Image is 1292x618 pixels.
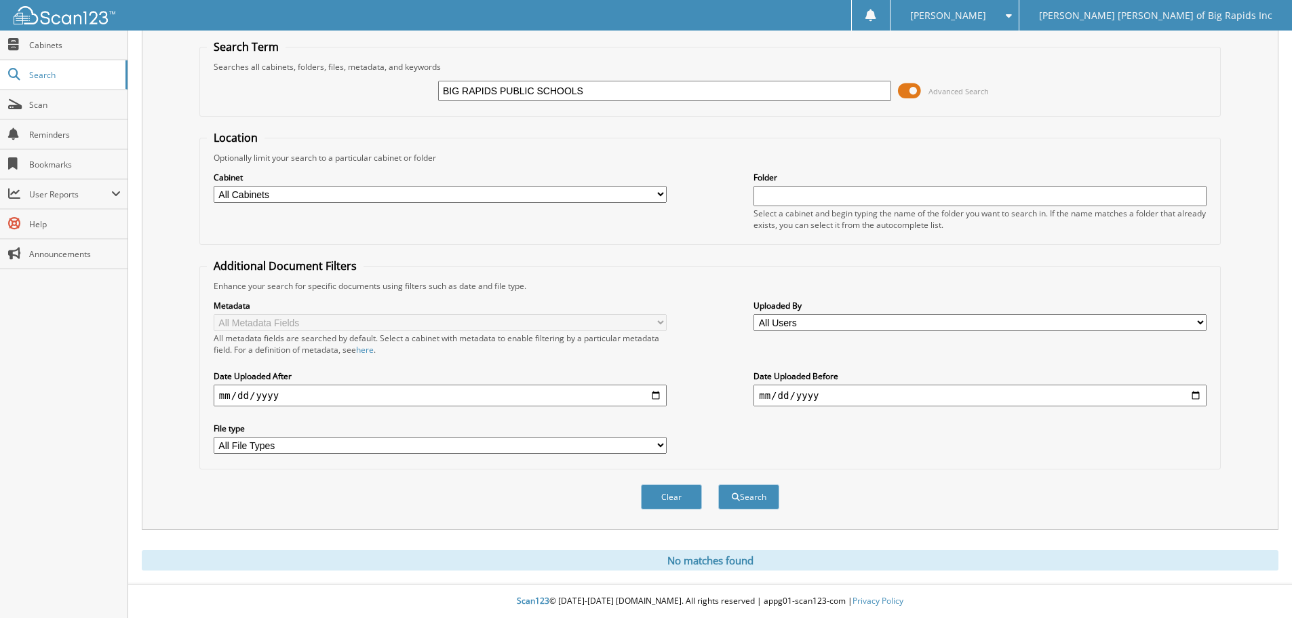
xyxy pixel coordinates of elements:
[753,208,1207,231] div: Select a cabinet and begin typing the name of the folder you want to search in. If the name match...
[1224,553,1292,618] iframe: Chat Widget
[517,595,549,606] span: Scan123
[29,248,121,260] span: Announcements
[207,61,1213,73] div: Searches all cabinets, folders, files, metadata, and keywords
[207,280,1213,292] div: Enhance your search for specific documents using filters such as date and file type.
[29,69,119,81] span: Search
[29,218,121,230] span: Help
[753,370,1207,382] label: Date Uploaded Before
[142,550,1278,571] div: No matches found
[128,585,1292,618] div: © [DATE]-[DATE] [DOMAIN_NAME]. All rights reserved | appg01-scan123-com |
[718,484,779,509] button: Search
[14,6,115,24] img: scan123-logo-white.svg
[910,12,986,20] span: [PERSON_NAME]
[214,172,667,183] label: Cabinet
[207,39,286,54] legend: Search Term
[753,385,1207,406] input: end
[356,344,374,355] a: here
[214,423,667,434] label: File type
[207,152,1213,163] div: Optionally limit your search to a particular cabinet or folder
[29,189,111,200] span: User Reports
[207,130,265,145] legend: Location
[29,99,121,111] span: Scan
[753,172,1207,183] label: Folder
[207,258,364,273] legend: Additional Document Filters
[753,300,1207,311] label: Uploaded By
[214,385,667,406] input: start
[214,300,667,311] label: Metadata
[853,595,903,606] a: Privacy Policy
[214,370,667,382] label: Date Uploaded After
[641,484,702,509] button: Clear
[29,159,121,170] span: Bookmarks
[214,332,667,355] div: All metadata fields are searched by default. Select a cabinet with metadata to enable filtering b...
[29,129,121,140] span: Reminders
[29,39,121,51] span: Cabinets
[1039,12,1272,20] span: [PERSON_NAME] [PERSON_NAME] of Big Rapids Inc
[928,86,989,96] span: Advanced Search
